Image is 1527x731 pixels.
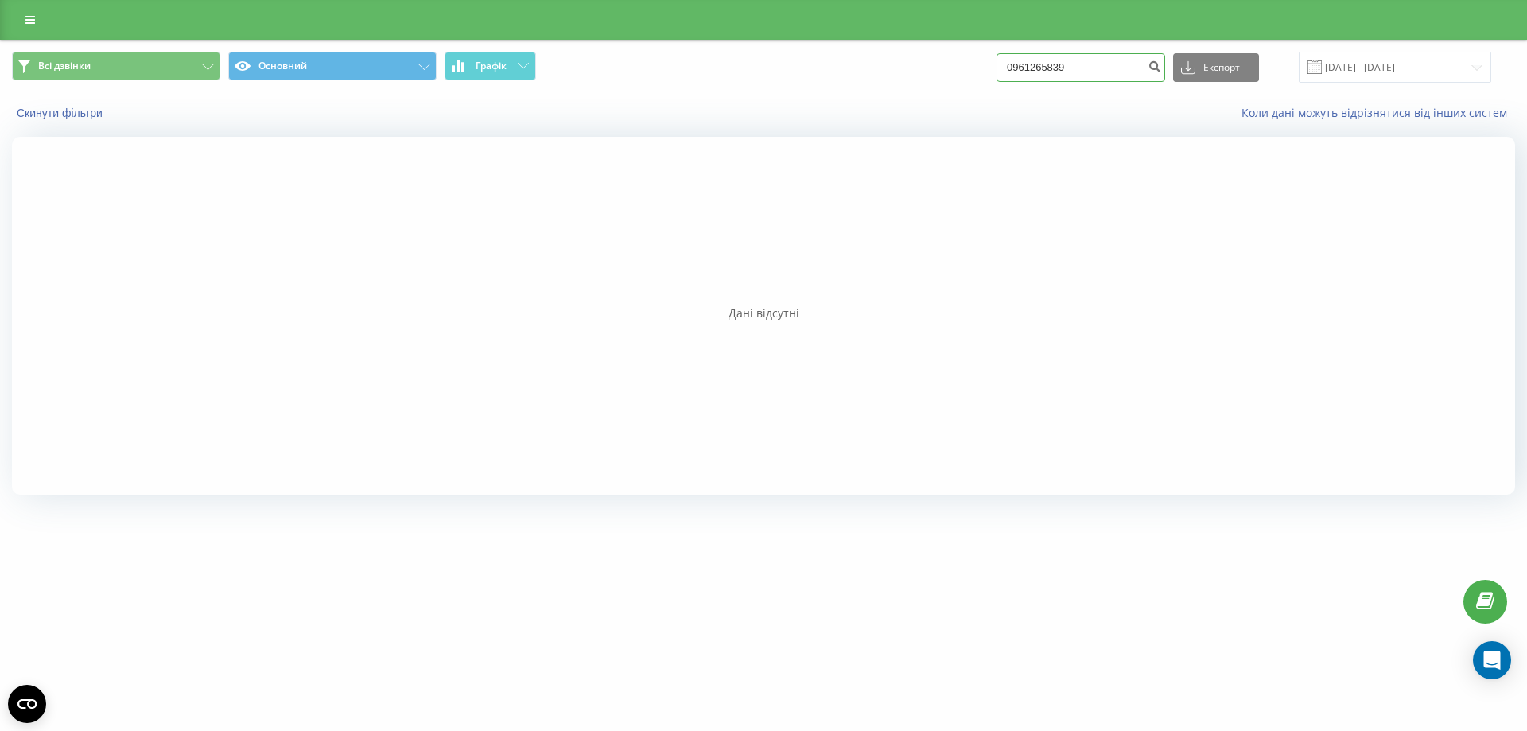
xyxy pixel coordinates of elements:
div: Open Intercom Messenger [1473,641,1511,679]
button: Всі дзвінки [12,52,220,80]
a: Коли дані можуть відрізнятися вiд інших систем [1241,105,1515,120]
button: Графік [445,52,536,80]
span: Графік [476,60,507,72]
input: Пошук за номером [997,53,1165,82]
button: Скинути фільтри [12,106,111,120]
button: Основний [228,52,437,80]
div: Дані відсутні [12,305,1515,321]
button: Експорт [1173,53,1259,82]
button: Open CMP widget [8,685,46,723]
span: Всі дзвінки [38,60,91,72]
